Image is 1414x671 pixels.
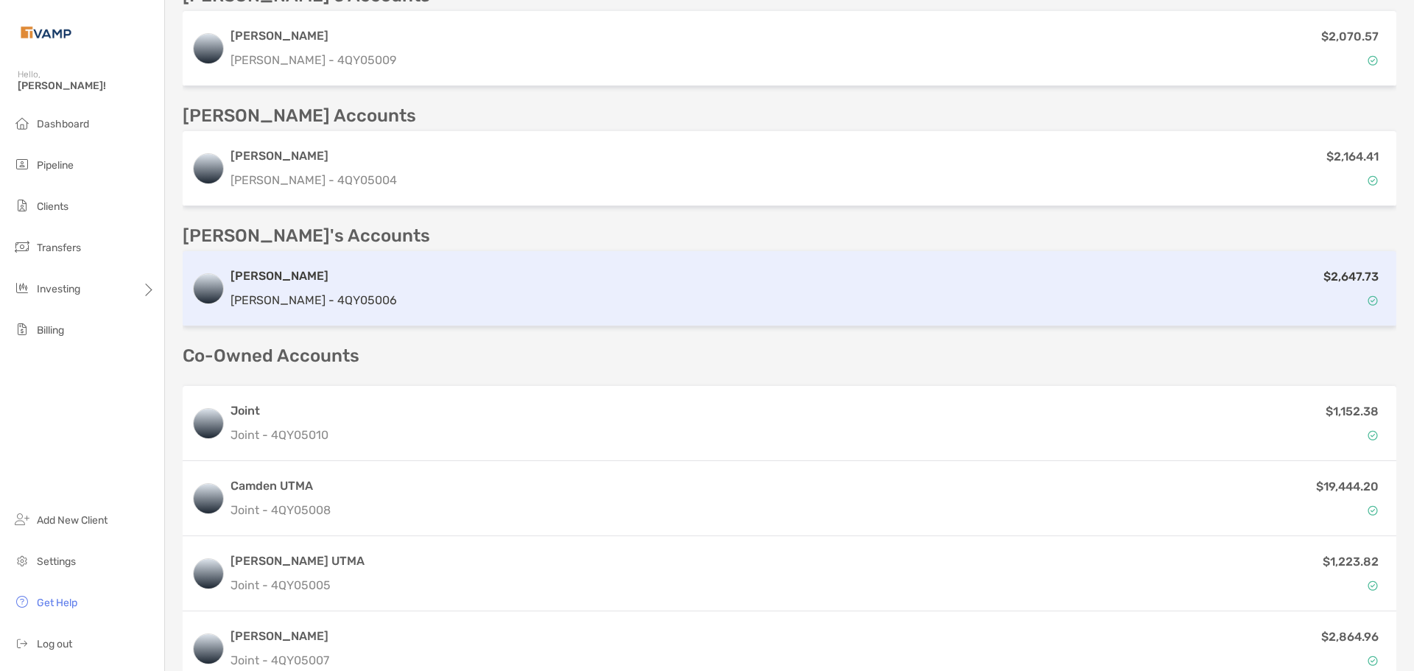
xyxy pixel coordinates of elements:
span: Settings [37,555,76,568]
img: dashboard icon [13,114,31,132]
p: [PERSON_NAME]'s Accounts [183,227,430,245]
span: Billing [37,324,64,337]
img: Account Status icon [1368,175,1378,186]
img: investing icon [13,279,31,297]
h3: Joint [231,402,328,420]
img: clients icon [13,197,31,214]
span: Add New Client [37,514,108,527]
span: Investing [37,283,80,295]
p: Joint - 4QY05010 [231,426,328,444]
p: $1,223.82 [1323,552,1379,571]
img: Account Status icon [1368,430,1378,440]
img: transfers icon [13,238,31,256]
h3: Camden UTMA [231,477,331,495]
span: Get Help [37,597,77,609]
img: logo account [194,34,223,63]
p: Joint - 4QY05008 [231,501,331,519]
img: settings icon [13,552,31,569]
p: [PERSON_NAME] - 4QY05004 [231,171,397,189]
h3: [PERSON_NAME] [231,628,329,645]
span: Pipeline [37,159,74,172]
p: $1,152.38 [1326,402,1379,421]
img: get-help icon [13,593,31,611]
p: Joint - 4QY05007 [231,651,329,670]
img: Account Status icon [1368,656,1378,666]
img: pipeline icon [13,155,31,173]
img: logo account [194,559,223,589]
img: logout icon [13,634,31,652]
img: Zoe Logo [18,6,74,59]
img: logo account [194,409,223,438]
h3: [PERSON_NAME] UTMA [231,552,365,570]
span: Log out [37,638,72,650]
p: $2,864.96 [1321,628,1379,646]
h3: [PERSON_NAME] [231,147,397,165]
h3: [PERSON_NAME] [231,27,396,45]
p: Joint - 4QY05005 [231,576,365,594]
h3: [PERSON_NAME] [231,267,397,285]
p: $2,070.57 [1321,27,1379,46]
img: Account Status icon [1368,580,1378,591]
p: $2,164.41 [1326,147,1379,166]
p: $19,444.20 [1316,477,1379,496]
p: [PERSON_NAME] Accounts [183,107,416,125]
img: Account Status icon [1368,55,1378,66]
img: Account Status icon [1368,295,1378,306]
img: billing icon [13,320,31,338]
p: [PERSON_NAME] - 4QY05006 [231,291,397,309]
span: Transfers [37,242,81,254]
span: [PERSON_NAME]! [18,80,155,92]
p: Co-Owned Accounts [183,347,1396,365]
p: [PERSON_NAME] - 4QY05009 [231,51,396,69]
img: add_new_client icon [13,510,31,528]
span: Dashboard [37,118,89,130]
img: logo account [194,154,223,183]
span: Clients [37,200,68,213]
p: $2,647.73 [1323,267,1379,286]
img: logo account [194,634,223,664]
img: logo account [194,484,223,513]
img: Account Status icon [1368,505,1378,516]
img: logo account [194,274,223,303]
